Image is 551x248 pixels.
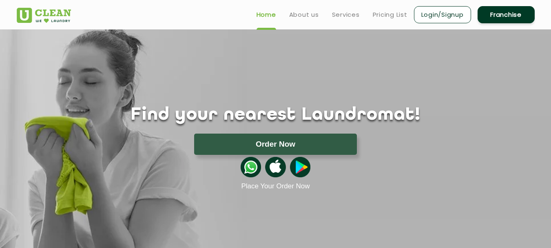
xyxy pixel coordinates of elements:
[289,10,319,20] a: About us
[414,6,471,23] a: Login/Signup
[478,6,535,23] a: Franchise
[265,157,285,177] img: apple-icon.png
[194,134,357,155] button: Order Now
[241,157,261,177] img: whatsappicon.png
[332,10,360,20] a: Services
[241,182,310,190] a: Place Your Order Now
[257,10,276,20] a: Home
[290,157,310,177] img: playstoreicon.png
[373,10,407,20] a: Pricing List
[17,8,71,23] img: UClean Laundry and Dry Cleaning
[11,105,541,125] h1: Find your nearest Laundromat!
